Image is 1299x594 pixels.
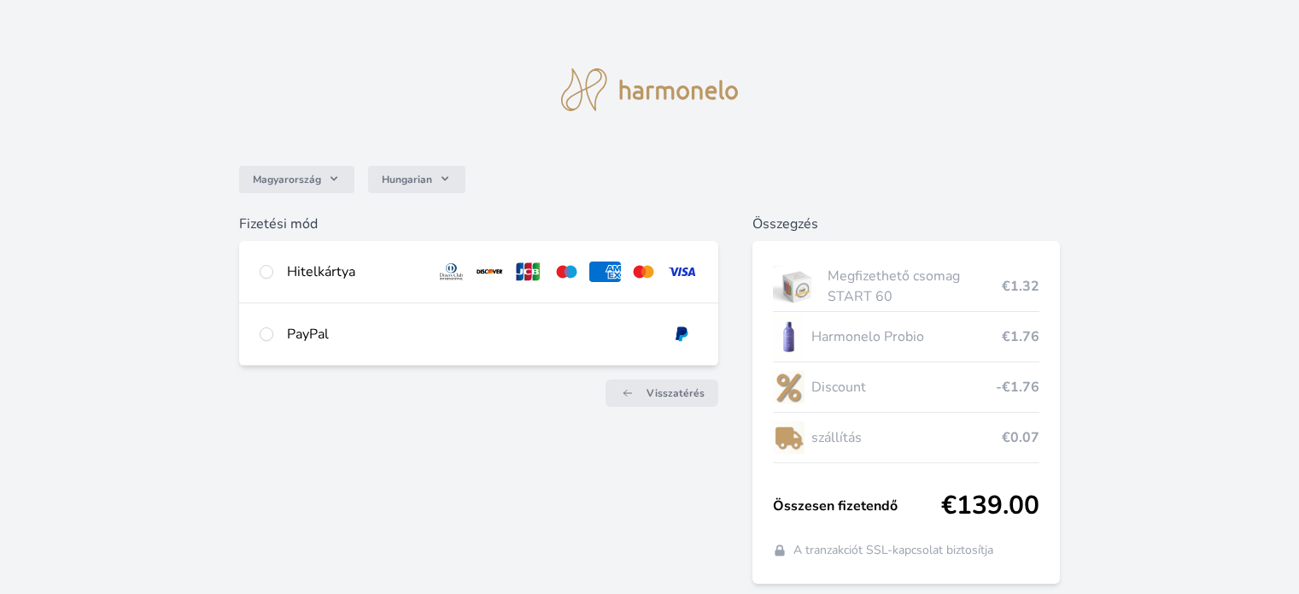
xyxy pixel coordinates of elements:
[828,266,1001,307] span: Megfizethető csomag START 60
[382,173,432,186] span: Hungarian
[773,496,941,516] span: Összesen fizetendő
[996,377,1039,397] span: -€1.76
[752,214,1060,234] h6: Összegzés
[647,386,705,400] span: Visszatérés
[666,262,698,282] img: visa.svg
[941,491,1039,521] span: €139.00
[287,262,422,282] div: Hitelkártya
[239,166,354,193] button: Magyarország
[368,166,465,193] button: Hungarian
[773,366,805,409] img: discount-lo.png
[474,262,506,282] img: discover.svg
[287,324,652,344] div: PayPal
[436,262,467,282] img: diners.svg
[773,315,805,358] img: CLEAN_PROBIO_se_stinem_x-lo.jpg
[589,262,621,282] img: amex.svg
[1002,427,1039,448] span: €0.07
[551,262,582,282] img: maestro.svg
[811,427,1001,448] span: szállítás
[561,68,739,111] img: logo.svg
[811,326,1001,347] span: Harmonelo Probio
[606,379,718,407] a: Visszatérés
[811,377,995,397] span: Discount
[628,262,659,282] img: mc.svg
[666,324,698,344] img: paypal.svg
[773,265,822,308] img: start.jpg
[253,173,321,186] span: Magyarország
[773,416,805,459] img: delivery-lo.png
[1002,326,1039,347] span: €1.76
[793,542,993,559] span: A tranzakciót SSL-kapcsolat biztosítja
[1002,276,1039,297] span: €1.32
[239,214,717,234] h6: Fizetési mód
[512,262,544,282] img: jcb.svg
